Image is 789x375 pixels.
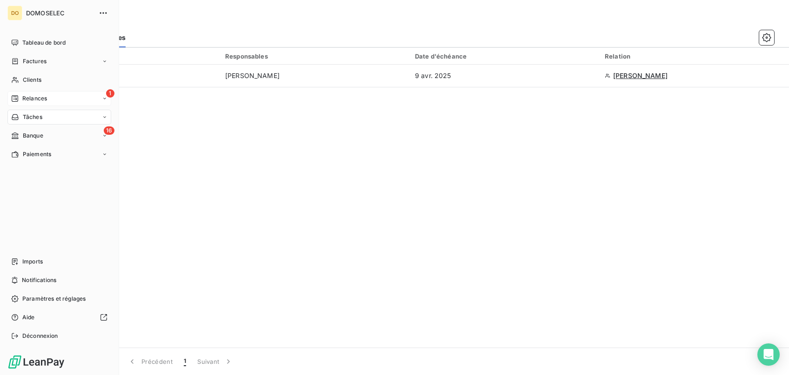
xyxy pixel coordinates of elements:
[7,355,65,369] img: Logo LeanPay
[22,94,47,103] span: Relances
[757,343,780,366] div: Open Intercom Messenger
[45,52,214,60] div: Tâche
[104,126,114,135] span: 16
[22,39,66,47] span: Tableau de bord
[225,53,404,60] div: Responsables
[22,332,58,340] span: Déconnexion
[22,295,86,303] span: Paramètres et réglages
[22,313,35,322] span: Aide
[22,276,56,284] span: Notifications
[23,150,51,158] span: Paiements
[23,57,47,66] span: Factures
[7,310,111,325] a: Aide
[225,71,280,80] span: [PERSON_NAME]
[22,257,43,266] span: Imports
[415,71,451,80] span: 9 avr. 2025
[106,89,114,98] span: 1
[605,53,783,60] div: Relation
[23,113,42,121] span: Tâches
[26,9,93,17] span: DOMOSELEC
[178,352,192,371] button: 1
[23,132,43,140] span: Banque
[192,352,239,371] button: Suivant
[122,352,178,371] button: Précédent
[7,6,22,20] div: DO
[184,357,186,366] span: 1
[613,71,668,80] span: [PERSON_NAME]
[23,76,41,84] span: Clients
[415,53,594,60] div: Date d'échéance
